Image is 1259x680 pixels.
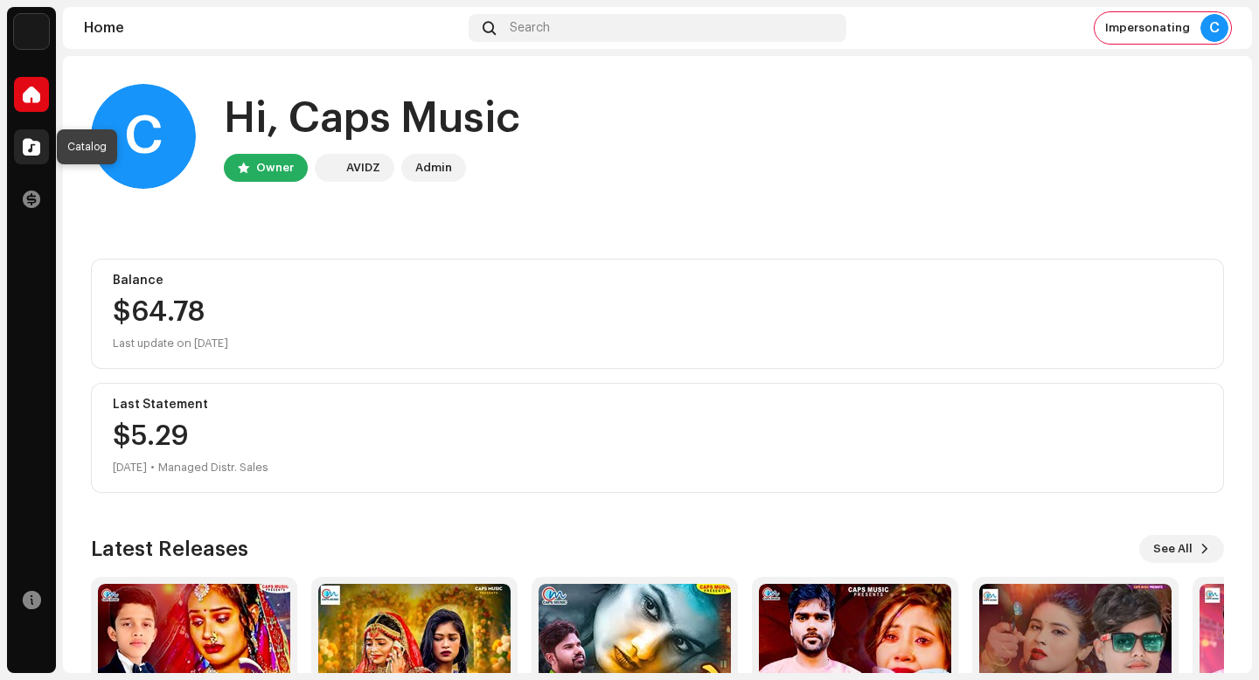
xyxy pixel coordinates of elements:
div: Last update on [DATE] [113,333,1202,354]
div: AVIDZ [346,157,380,178]
span: Search [510,21,550,35]
img: 10d72f0b-d06a-424f-aeaa-9c9f537e57b6 [318,157,339,178]
span: Impersonating [1105,21,1190,35]
div: • [150,457,155,478]
span: See All [1153,531,1193,566]
div: Hi, Caps Music [224,91,520,147]
div: C [91,84,196,189]
h3: Latest Releases [91,535,248,563]
div: Home [84,21,462,35]
div: Balance [113,274,1202,288]
div: Admin [415,157,452,178]
div: Managed Distr. Sales [158,457,268,478]
div: [DATE] [113,457,147,478]
re-o-card-value: Balance [91,259,1224,369]
img: 10d72f0b-d06a-424f-aeaa-9c9f537e57b6 [14,14,49,49]
button: See All [1139,535,1224,563]
div: Last Statement [113,398,1202,412]
div: C [1200,14,1228,42]
re-o-card-value: Last Statement [91,383,1224,493]
div: Owner [256,157,294,178]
